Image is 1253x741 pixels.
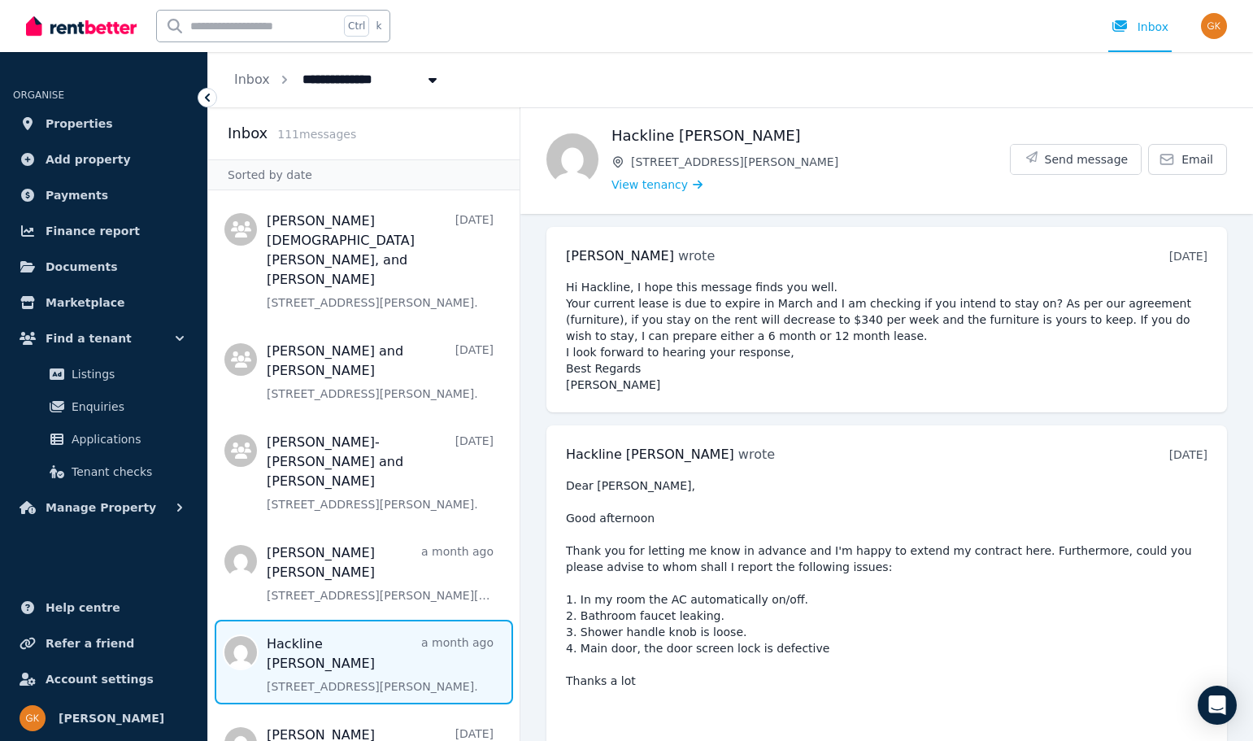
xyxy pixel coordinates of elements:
span: Account settings [46,669,154,689]
span: Add property [46,150,131,169]
span: ORGANISE [13,89,64,101]
span: Help centre [46,598,120,617]
span: Documents [46,257,118,277]
a: Marketplace [13,286,194,319]
span: Send message [1045,151,1129,168]
a: Listings [20,358,188,390]
a: Help centre [13,591,194,624]
button: Send message [1011,145,1142,174]
a: Inbox [234,72,270,87]
nav: Breadcrumb [208,52,467,107]
div: Inbox [1112,19,1168,35]
div: Sorted by date [208,159,520,190]
a: [PERSON_NAME] [PERSON_NAME]a month ago[STREET_ADDRESS][PERSON_NAME][PERSON_NAME]. [267,543,494,604]
div: Open Intercom Messenger [1198,686,1237,725]
a: Documents [13,251,194,283]
button: Manage Property [13,491,194,524]
img: Glenn Kenneally [20,705,46,731]
img: RentBetter [26,14,137,38]
span: Ctrl [344,15,369,37]
a: Hackline [PERSON_NAME]a month ago[STREET_ADDRESS][PERSON_NAME]. [267,634,494,695]
span: wrote [678,248,715,264]
span: View tenancy [611,177,688,193]
a: Account settings [13,663,194,695]
span: k [376,20,381,33]
a: Refer a friend [13,627,194,660]
h2: Inbox [228,122,268,145]
span: Listings [72,364,181,384]
button: Find a tenant [13,322,194,355]
span: Tenant checks [72,462,181,482]
span: [PERSON_NAME] [566,248,674,264]
pre: Hi Hackline, I hope this message finds you well. Your current lease is due to expire in March and... [566,279,1207,393]
a: Add property [13,143,194,176]
span: Find a tenant [46,329,132,348]
a: Tenant checks [20,455,188,488]
span: [STREET_ADDRESS][PERSON_NAME] [631,154,1010,170]
span: Refer a friend [46,634,134,653]
span: Finance report [46,221,140,241]
img: Glenn Kenneally [1201,13,1227,39]
span: Manage Property [46,498,156,517]
time: [DATE] [1169,448,1207,461]
h1: Hackline [PERSON_NAME] [611,124,1010,147]
a: Enquiries [20,390,188,423]
span: Applications [72,429,181,449]
a: [PERSON_NAME] and [PERSON_NAME][DATE][STREET_ADDRESS][PERSON_NAME]. [267,342,494,402]
span: Payments [46,185,108,205]
a: Email [1148,144,1227,175]
span: 111 message s [277,128,356,141]
a: View tenancy [611,177,703,193]
span: Properties [46,114,113,133]
span: wrote [738,447,775,462]
a: [PERSON_NAME]-[PERSON_NAME] and [PERSON_NAME][DATE][STREET_ADDRESS][PERSON_NAME]. [267,433,494,512]
span: [PERSON_NAME] [59,708,164,728]
a: Properties [13,107,194,140]
a: Finance report [13,215,194,247]
span: Hackline [PERSON_NAME] [566,447,734,462]
time: [DATE] [1169,250,1207,263]
a: [PERSON_NAME][DEMOGRAPHIC_DATA][PERSON_NAME], and [PERSON_NAME][DATE][STREET_ADDRESS][PERSON_NAME]. [267,211,494,311]
span: Marketplace [46,293,124,312]
span: Enquiries [72,397,181,416]
a: Payments [13,179,194,211]
img: Hackline Abesamis [546,133,598,185]
a: Applications [20,423,188,455]
span: Email [1181,151,1213,168]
